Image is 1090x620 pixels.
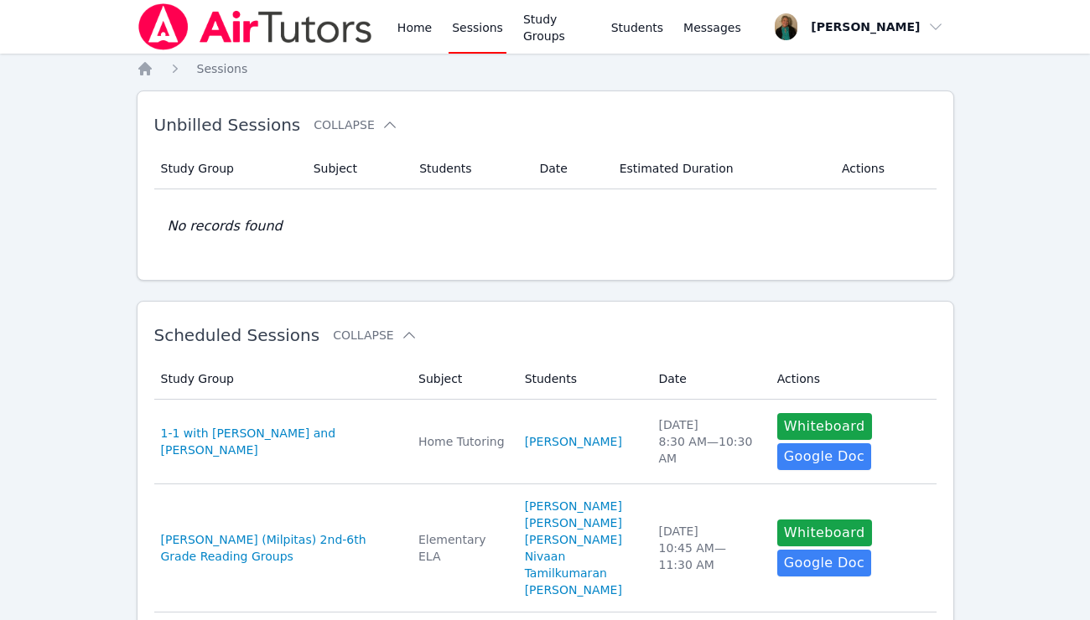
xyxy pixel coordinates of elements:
th: Study Group [154,359,409,400]
span: Scheduled Sessions [154,325,320,345]
button: Whiteboard [777,519,872,546]
th: Date [648,359,766,400]
a: [PERSON_NAME] [525,581,622,598]
tr: [PERSON_NAME] (Milpitas) 2nd-6th Grade Reading GroupsElementary ELA[PERSON_NAME][PERSON_NAME][PER... [154,484,937,612]
button: Whiteboard [777,413,872,440]
a: [PERSON_NAME] [525,433,622,450]
a: Nivaan Tamilkumaran [525,548,639,581]
span: Sessions [197,62,248,75]
a: [PERSON_NAME] (Milpitas) 2nd-6th Grade Reading Groups [161,531,399,565]
th: Study Group [154,148,304,189]
div: [DATE] 10:45 AM — 11:30 AM [658,523,756,573]
th: Date [529,148,609,189]
a: 1-1 with [PERSON_NAME] and [PERSON_NAME] [161,425,399,458]
a: [PERSON_NAME] [525,498,622,514]
a: [PERSON_NAME] [525,531,622,548]
a: Google Doc [777,443,871,470]
th: Students [515,359,649,400]
span: Unbilled Sessions [154,115,301,135]
img: Air Tutors [137,3,374,50]
th: Students [409,148,529,189]
button: Collapse [333,327,417,344]
a: Google Doc [777,550,871,576]
nav: Breadcrumb [137,60,954,77]
th: Subject [304,148,410,189]
div: Home Tutoring [418,433,505,450]
div: Elementary ELA [418,531,505,565]
tr: 1-1 with [PERSON_NAME] and [PERSON_NAME]Home Tutoring[PERSON_NAME][DATE]8:30 AM—10:30 AMWhiteboar... [154,400,937,484]
span: Messages [683,19,741,36]
th: Actions [832,148,937,189]
th: Actions [767,359,937,400]
th: Subject [408,359,515,400]
td: No records found [154,189,937,263]
button: Collapse [314,116,397,133]
div: [DATE] 8:30 AM — 10:30 AM [658,416,756,467]
a: [PERSON_NAME] [525,514,622,531]
a: Sessions [197,60,248,77]
th: Estimated Duration [610,148,832,189]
